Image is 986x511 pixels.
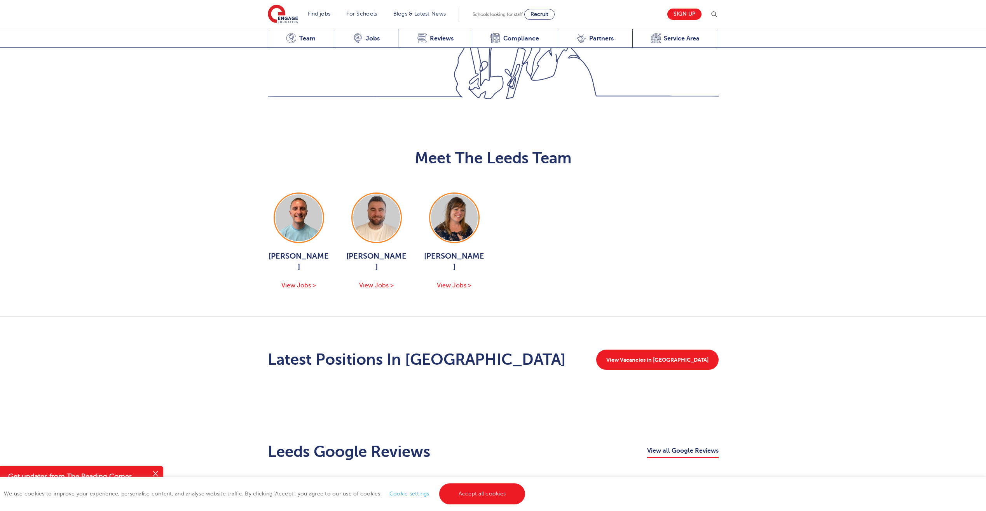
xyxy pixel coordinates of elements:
[430,35,454,42] span: Reviews
[437,282,471,289] span: View Jobs >
[268,350,566,369] h2: Latest Positions In [GEOGRAPHIC_DATA]
[596,350,719,370] a: View Vacancies in [GEOGRAPHIC_DATA]
[4,491,527,497] span: We use cookies to improve your experience, personalise content, and analyse website traffic. By c...
[346,11,377,17] a: For Schools
[346,251,408,273] span: [PERSON_NAME]
[423,251,485,273] span: [PERSON_NAME]
[268,29,334,48] a: Team
[353,194,400,241] img: Chris Rushton
[503,35,539,42] span: Compliance
[393,11,446,17] a: Blogs & Latest News
[531,11,548,17] span: Recruit
[366,35,380,42] span: Jobs
[276,194,322,241] img: George Dignam
[589,35,614,42] span: Partners
[268,443,430,461] h2: Leeds Google Reviews
[664,35,700,42] span: Service Area
[281,282,316,289] span: View Jobs >
[334,29,398,48] a: Jobs
[472,29,558,48] a: Compliance
[299,35,316,42] span: Team
[667,9,702,20] a: Sign up
[473,12,523,17] span: Schools looking for staff
[268,192,330,290] a: [PERSON_NAME] View Jobs >
[524,9,555,20] a: Recruit
[647,446,719,458] a: View all Google Reviews
[148,466,163,482] button: Close
[423,192,485,290] a: [PERSON_NAME] View Jobs >
[268,5,298,24] img: Engage Education
[398,29,472,48] a: Reviews
[308,11,331,17] a: Find jobs
[439,483,525,504] a: Accept all cookies
[268,251,330,273] span: [PERSON_NAME]
[431,194,478,241] img: Joanne Wright
[359,282,394,289] span: View Jobs >
[389,491,429,497] a: Cookie settings
[268,149,719,168] h2: Meet The Leeds Team
[632,29,719,48] a: Service Area
[346,192,408,290] a: [PERSON_NAME] View Jobs >
[558,29,632,48] a: Partners
[8,472,147,481] h4: Get updates from The Reading Corner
